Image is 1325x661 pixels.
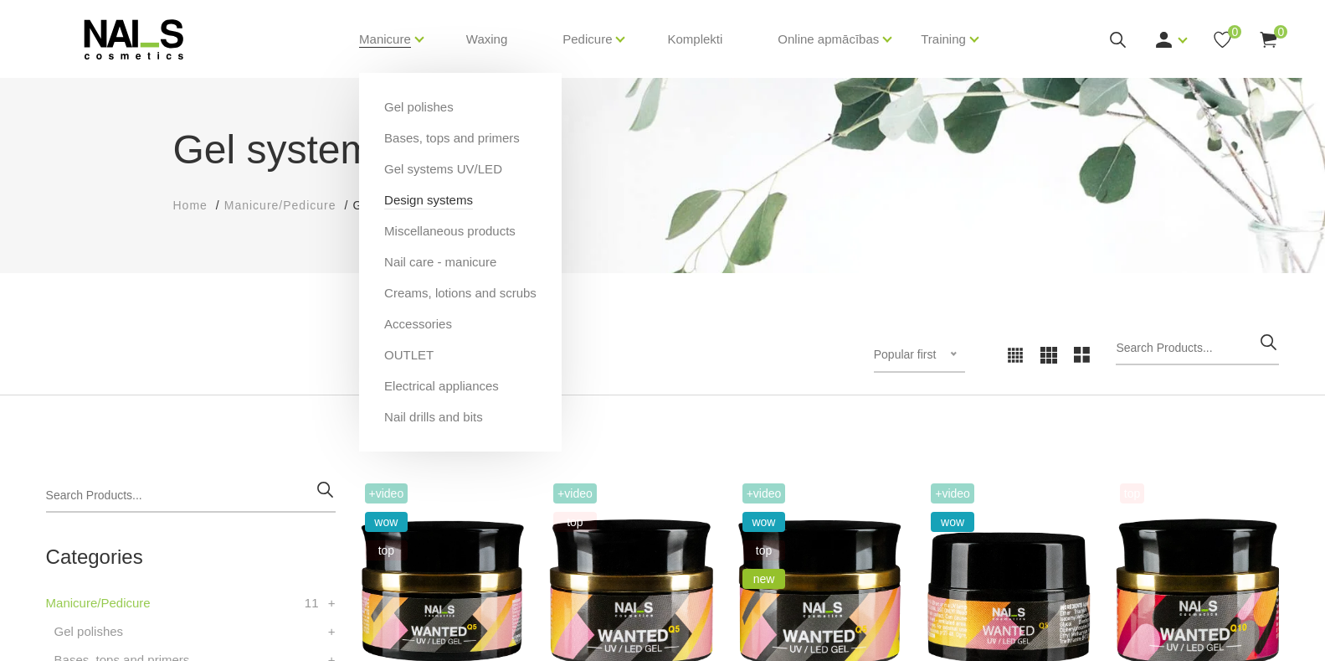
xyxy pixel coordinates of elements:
span: 0 [1228,25,1241,39]
a: Gel polishes [384,98,454,116]
a: + [328,593,336,613]
a: 0 [1258,29,1279,50]
span: +Video [553,483,597,503]
span: +Video [742,483,786,503]
a: Design systems [384,191,473,209]
span: 0 [1274,25,1287,39]
span: +Video [365,483,408,503]
a: OUTLET [384,346,434,364]
a: Home [173,197,208,214]
a: Training [921,6,966,73]
span: top [742,540,786,560]
input: Search Products... [46,479,336,513]
a: Accessories [384,315,452,333]
span: top [553,512,597,532]
a: Manicure [359,6,411,73]
span: wow [742,512,786,532]
a: Online apmācības [778,6,879,73]
span: Manicure/Pedicure [224,199,336,212]
a: Nail drills and bits [384,408,483,426]
a: Pedicure [562,6,612,73]
a: Gel systems UV/LED [384,160,502,178]
span: new [742,569,786,589]
a: Nail care - manicure [384,253,496,271]
a: Creams, lotions and scrubs [384,284,537,302]
a: Manicure/Pedicure [224,197,336,214]
li: Gel systems UV/LED [352,197,512,214]
a: Manicure/Pedicure [46,593,151,613]
a: Gel polishes [54,622,124,642]
a: 0 [1212,29,1233,50]
a: Miscellaneous products [384,222,516,240]
span: Home [173,199,208,212]
a: Bases, tops and primers [384,129,520,147]
a: Electrical appliances [384,377,499,395]
span: 11 [305,593,319,613]
span: +Video [931,483,974,503]
span: top [365,540,408,560]
h1: Gel systems UV/LED [173,120,1153,180]
span: wow [365,512,408,532]
input: Search Products... [1116,332,1279,365]
span: top [1120,483,1144,503]
h2: Categories [46,546,336,568]
span: wow [931,512,974,532]
span: Popular first [874,348,937,361]
a: + [328,622,336,642]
